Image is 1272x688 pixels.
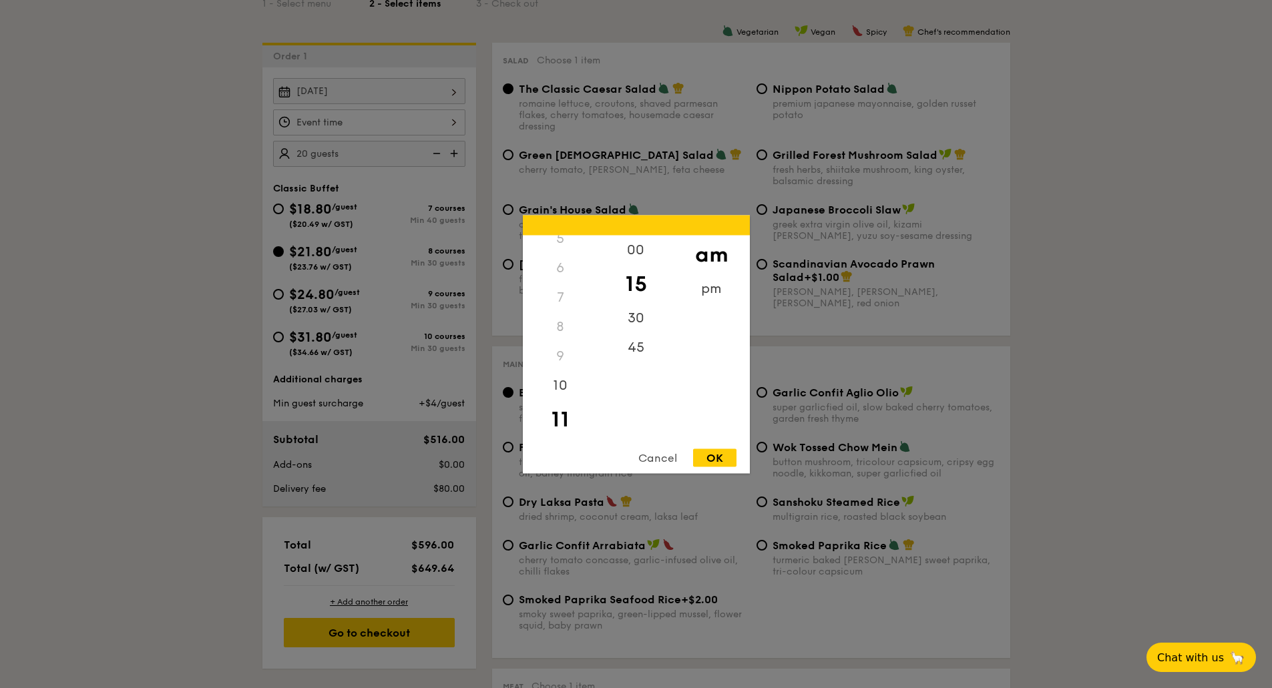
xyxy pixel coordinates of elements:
[598,332,674,362] div: 45
[598,235,674,264] div: 00
[1146,643,1256,672] button: Chat with us🦙
[598,303,674,332] div: 30
[523,224,598,253] div: 5
[1157,651,1224,664] span: Chat with us
[523,370,598,400] div: 10
[523,312,598,341] div: 8
[674,274,749,303] div: pm
[523,341,598,370] div: 9
[674,235,749,274] div: am
[1229,650,1245,665] span: 🦙
[523,400,598,438] div: 11
[523,282,598,312] div: 7
[625,448,690,466] div: Cancel
[693,448,736,466] div: OK
[523,253,598,282] div: 6
[598,264,674,303] div: 15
